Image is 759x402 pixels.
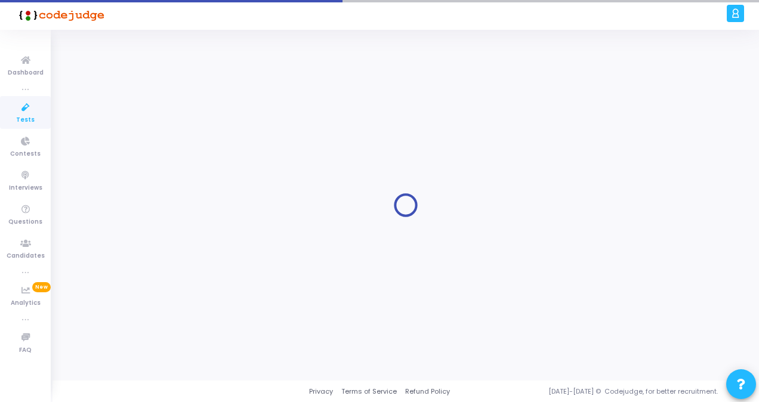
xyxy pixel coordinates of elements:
[32,282,51,292] span: New
[11,298,41,308] span: Analytics
[19,345,32,355] span: FAQ
[341,386,397,397] a: Terms of Service
[8,217,42,227] span: Questions
[7,251,45,261] span: Candidates
[16,115,35,125] span: Tests
[9,183,42,193] span: Interviews
[15,3,104,27] img: logo
[450,386,744,397] div: [DATE]-[DATE] © Codejudge, for better recruitment.
[8,68,44,78] span: Dashboard
[309,386,333,397] a: Privacy
[10,149,41,159] span: Contests
[405,386,450,397] a: Refund Policy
